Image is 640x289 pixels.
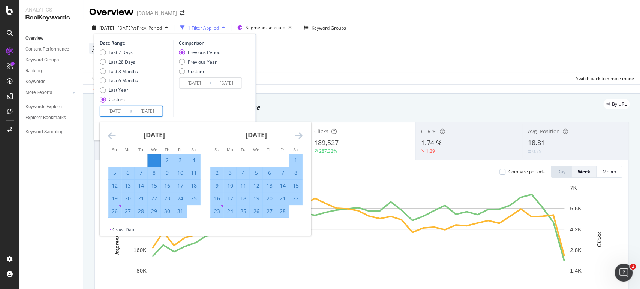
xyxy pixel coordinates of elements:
a: Keyword Groups [25,56,78,64]
div: Comparison [179,40,244,46]
div: 8 [289,169,302,177]
div: Custom [179,68,220,74]
div: 23 [161,195,174,202]
div: Day [557,168,565,175]
text: 1.4K [570,267,582,274]
div: 25 [187,195,200,202]
span: 1 [630,264,636,270]
div: 12 [108,182,121,189]
span: [DATE] - [DATE] [99,25,132,31]
button: Week [572,166,597,178]
td: Selected. Wednesday, February 26, 2025 [250,205,263,217]
small: Fr [280,147,284,152]
div: Ranking [25,67,42,75]
div: Last 3 Months [100,68,138,74]
span: Segments selected [246,24,285,31]
input: Start Date [100,106,130,116]
td: Selected. Monday, February 10, 2025 [223,179,237,192]
td: Selected. Friday, February 28, 2025 [276,205,289,217]
td: Selected. Sunday, February 23, 2025 [210,205,223,217]
td: Selected. Saturday, February 1, 2025 [289,154,302,167]
td: Selected. Sunday, February 9, 2025 [210,179,223,192]
button: Switch back to Simple mode [573,72,634,84]
div: 5 [108,169,121,177]
div: Switch back to Simple mode [576,75,634,82]
td: Selected. Thursday, January 30, 2025 [161,205,174,217]
td: Selected. Friday, January 24, 2025 [174,192,187,205]
div: Last 7 Days [100,49,138,55]
small: Su [214,147,219,152]
div: 8 [148,169,160,177]
a: Keyword Sampling [25,128,78,136]
td: Selected. Friday, February 21, 2025 [276,192,289,205]
td: Selected. Thursday, January 9, 2025 [161,167,174,179]
td: Selected. Wednesday, February 5, 2025 [250,167,263,179]
td: Selected. Wednesday, January 29, 2025 [148,205,161,217]
td: Selected. Saturday, February 15, 2025 [289,179,302,192]
div: 14 [135,182,147,189]
small: Th [165,147,169,152]
button: Apply [89,72,111,84]
text: 160K [133,247,147,253]
div: 29 [148,207,160,215]
small: Mo [226,147,233,152]
div: 11 [187,169,200,177]
td: Selected. Saturday, January 25, 2025 [187,192,200,205]
div: Last 28 Days [100,59,138,65]
div: Previous Period [179,49,220,55]
div: Last Year [109,87,128,93]
a: Overview [25,34,78,42]
td: Selected. Sunday, January 12, 2025 [108,179,121,192]
div: 10 [223,182,236,189]
td: Selected. Sunday, January 26, 2025 [108,205,121,217]
span: vs Prev. Period [132,25,162,31]
div: 17 [223,195,236,202]
div: Crawl Date [112,226,136,233]
div: 12 [250,182,262,189]
div: 28 [276,207,289,215]
div: 27 [263,207,276,215]
td: Selected. Tuesday, January 14, 2025 [135,179,148,192]
text: 80K [136,267,147,274]
small: Sa [191,147,196,152]
td: Selected. Saturday, January 4, 2025 [187,154,200,167]
div: Analytics [25,6,77,13]
div: Previous Period [188,49,220,55]
div: arrow-right-arrow-left [180,10,184,16]
div: 1 [289,156,302,164]
div: Custom [188,68,204,74]
div: Content Performance [25,45,69,53]
div: 13 [263,182,276,189]
td: Selected. Tuesday, February 18, 2025 [237,192,250,205]
div: Explorer Bookmarks [25,114,66,122]
div: 30 [161,207,174,215]
div: Last Year [100,87,138,93]
div: 28 [135,207,147,215]
div: 26 [108,207,121,215]
button: Segments selected [234,22,295,34]
input: End Date [211,78,241,88]
div: Keywords Explorer [25,103,63,111]
div: RealKeywords [25,13,77,22]
td: Selected. Thursday, January 16, 2025 [161,179,174,192]
div: 16 [161,182,174,189]
td: Selected. Saturday, January 11, 2025 [187,167,200,179]
div: 25 [237,207,249,215]
td: Selected. Friday, January 31, 2025 [174,205,187,217]
td: Selected. Sunday, January 19, 2025 [108,192,121,205]
span: Clicks [314,128,328,135]
text: Impressions [114,224,120,255]
div: 21 [276,195,289,202]
iframe: Intercom live chat [615,264,633,282]
button: 1 Filter Applied [177,22,228,34]
td: Selected. Friday, January 17, 2025 [174,179,187,192]
span: By URL [612,102,627,106]
span: Avg. Position [528,128,560,135]
text: 2.8K [570,247,582,253]
div: Move forward to switch to the next month. [294,131,302,140]
div: 23 [210,207,223,215]
strong: [DATE] [144,130,165,139]
div: Keyword Groups [312,25,346,31]
div: 4 [237,169,249,177]
button: Day [551,166,572,178]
